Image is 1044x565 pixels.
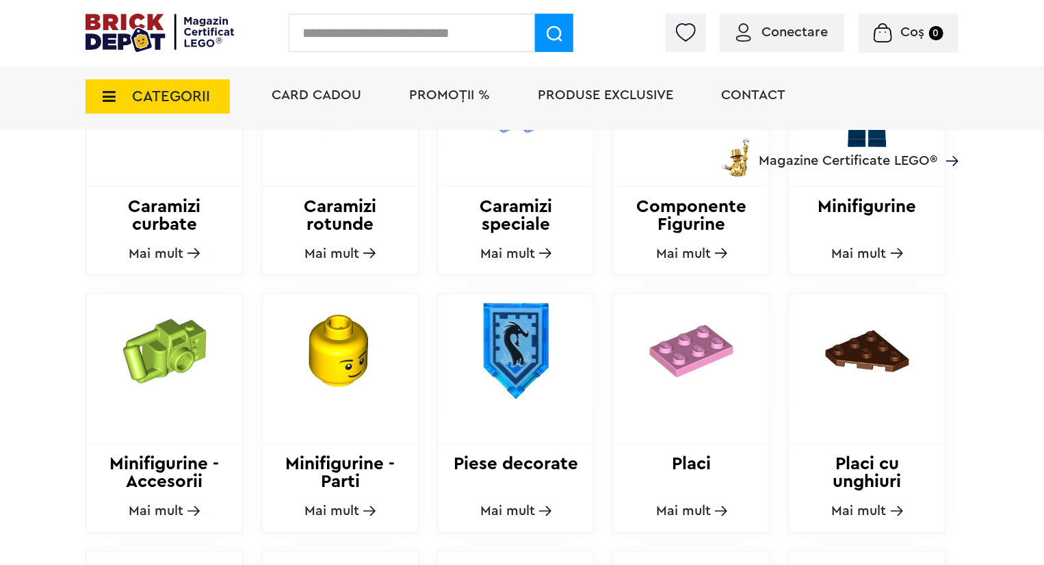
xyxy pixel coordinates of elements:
a: Mai mult [656,505,727,518]
span: Mai mult [304,247,359,261]
span: Mai mult [480,247,535,261]
span: Mai mult [832,505,887,518]
a: Mai mult [304,505,376,518]
h2: Minifigurine - Accesorii [87,456,242,491]
span: Mai mult [656,247,711,261]
a: Contact [721,88,785,102]
a: PROMOȚII % [409,88,490,102]
a: Conectare [736,25,828,39]
h2: Placi cu unghiuri ascutite [789,456,945,491]
a: Card Cadou [272,88,361,102]
span: Mai mult [832,247,887,261]
a: Mai mult [304,247,376,261]
a: Mai mult [129,505,200,518]
span: Mai mult [480,505,535,518]
h2: Caramizi speciale [439,198,594,233]
h2: Caramizi curbate [87,198,242,233]
h2: Minifigurine [789,198,945,233]
span: Mai mult [129,505,183,518]
h2: Componente Figurine actiune [614,198,769,233]
span: Conectare [761,25,828,39]
h2: Minifigurine - Parti componente [263,456,418,491]
a: Magazine Certificate LEGO® [937,136,958,150]
h2: Caramizi rotunde [263,198,418,233]
span: Mai mult [129,247,183,261]
span: CATEGORII [132,89,210,104]
a: Mai mult [656,247,727,261]
a: Mai mult [832,505,903,518]
span: Coș [901,25,925,39]
small: 0 [929,26,943,40]
span: Magazine Certificate LEGO® [759,136,937,168]
a: Mai mult [832,247,903,261]
span: Mai mult [656,505,711,518]
a: Mai mult [129,247,200,261]
h2: Piese decorate [439,456,594,491]
span: Mai mult [304,505,359,518]
a: Produse exclusive [538,88,673,102]
a: Mai mult [480,247,551,261]
h2: Placi [614,456,769,491]
a: Mai mult [480,505,551,518]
